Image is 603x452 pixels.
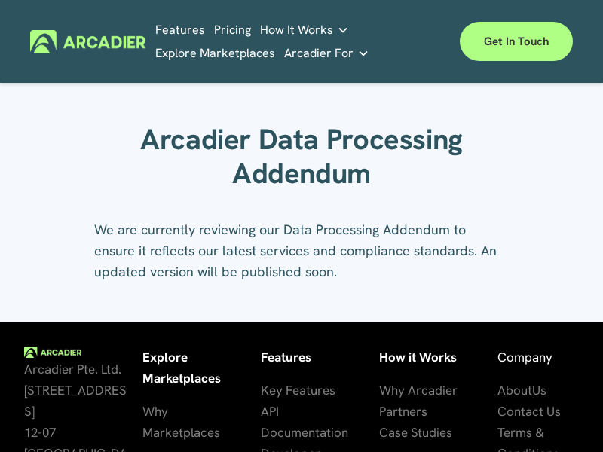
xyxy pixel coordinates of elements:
a: About [497,380,532,401]
a: Contact Us [497,401,561,422]
img: Arcadier [30,30,145,53]
span: About [497,382,532,399]
p: We are currently reviewing our Data Processing Addendum to ensure it reflects our latest services... [94,219,508,282]
a: Why Marketplaces [142,401,247,443]
span: Contact Us [497,403,561,420]
span: Arcadier For [284,43,354,64]
a: folder dropdown [284,41,369,65]
span: Company [497,349,552,365]
a: Explore Marketplaces [155,41,275,65]
a: P [379,401,386,422]
span: Why Marketplaces [142,403,220,441]
strong: Features [261,349,311,365]
span: Us [532,382,546,399]
strong: Explore Marketplaces [142,349,221,386]
a: Features [155,18,205,41]
span: Key Features [261,382,335,399]
a: Ca [379,422,395,443]
span: Why Arcadier [379,382,458,399]
a: API Documentation [261,401,366,443]
a: folder dropdown [260,18,349,41]
span: Ca [379,424,395,441]
a: Why Arcadier [379,380,458,401]
span: API Documentation [261,403,348,441]
a: artners [386,401,427,422]
span: How It Works [260,20,333,41]
span: se Studies [395,424,452,441]
span: artners [386,403,427,420]
a: se Studies [395,422,452,443]
strong: How it Works [379,349,457,365]
strong: Arcadier Data Processing Addendum [140,121,470,192]
a: Pricing [214,18,251,41]
span: P [379,403,386,420]
a: Key Features [261,380,335,401]
a: Get in touch [460,22,573,61]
